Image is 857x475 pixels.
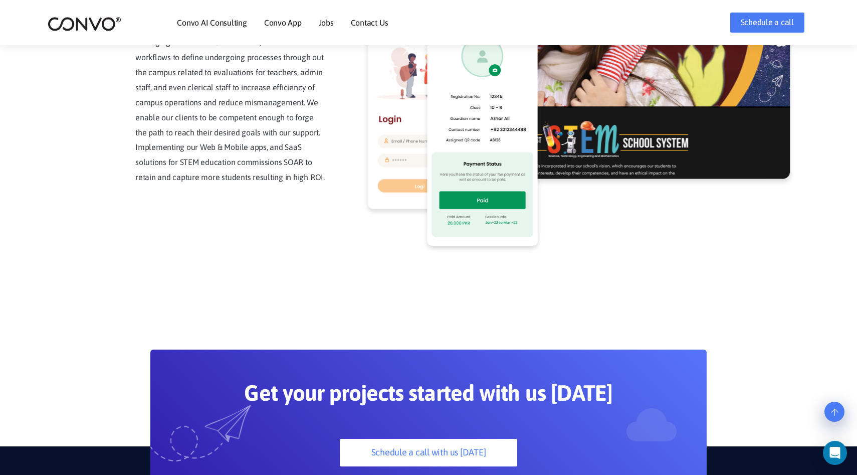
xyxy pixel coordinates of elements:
a: Convo App [264,19,302,27]
img: logo_2.png [48,16,121,32]
div: Open Intercom Messenger [823,441,847,465]
h2: Get your projects started with us [DATE] [198,380,659,414]
a: Schedule a call with us [DATE] [340,439,517,466]
a: Convo AI Consulting [177,19,247,27]
p: Our EdTech clients require solutions for various processes other than sharing educational materia... [135,6,326,185]
a: Jobs [319,19,334,27]
a: Schedule a call [730,13,804,33]
a: Contact Us [351,19,388,27]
